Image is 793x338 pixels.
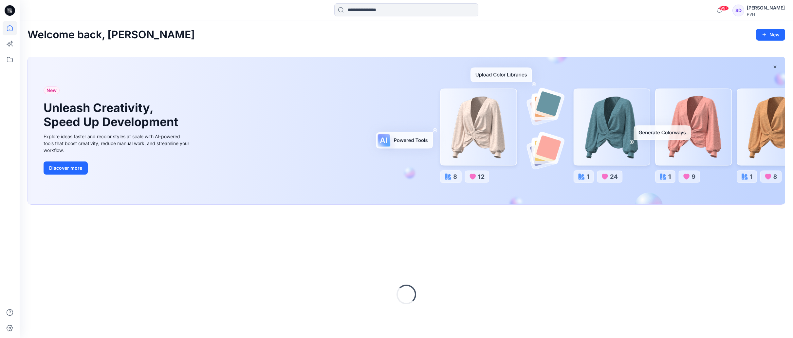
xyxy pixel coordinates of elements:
h2: Welcome back, [PERSON_NAME] [28,29,195,41]
button: Discover more [44,161,88,175]
div: SD [732,5,744,16]
div: Explore ideas faster and recolor styles at scale with AI-powered tools that boost creativity, red... [44,133,191,154]
a: Discover more [44,161,191,175]
button: New [756,29,785,41]
span: 99+ [719,6,729,11]
span: New [46,86,57,94]
div: [PERSON_NAME] [747,4,785,12]
div: PVH [747,12,785,17]
h1: Unleash Creativity, Speed Up Development [44,101,181,129]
